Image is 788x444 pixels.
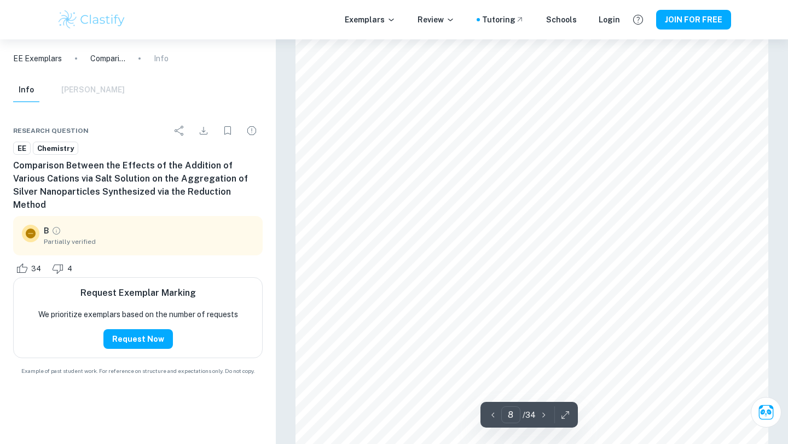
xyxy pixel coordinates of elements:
[13,52,62,65] a: EE Exemplars
[656,10,731,30] button: JOIN FOR FREE
[33,143,78,154] span: Chemistry
[13,367,263,375] span: Example of past student work. For reference on structure and expectations only. Do not copy.
[482,14,524,26] a: Tutoring
[13,126,89,136] span: Research question
[13,142,31,155] a: EE
[51,226,61,236] a: Grade partially verified
[38,308,238,320] p: We prioritize exemplars based on the number of requests
[13,260,47,277] div: Like
[154,52,169,65] p: Info
[90,52,125,65] p: Comparison Between the Effects of the Addition of Various Cations via Salt Solution on the Aggreg...
[57,9,126,31] img: Clastify logo
[25,264,47,274] span: 34
[418,14,455,26] p: Review
[44,237,254,247] span: Partially verified
[546,14,577,26] a: Schools
[241,120,263,142] div: Report issue
[599,14,620,26] a: Login
[217,120,239,142] div: Bookmark
[345,14,396,26] p: Exemplars
[13,159,263,212] h6: Comparison Between the Effects of the Addition of Various Cations via Salt Solution on the Aggreg...
[61,264,78,274] span: 4
[80,287,196,300] h6: Request Exemplar Marking
[103,329,173,349] button: Request Now
[13,78,39,102] button: Info
[169,120,190,142] div: Share
[14,143,30,154] span: EE
[33,142,78,155] a: Chemistry
[629,10,647,29] button: Help and Feedback
[49,260,78,277] div: Dislike
[751,397,781,428] button: Ask Clai
[193,120,215,142] div: Download
[523,409,536,421] p: / 34
[44,225,49,237] p: B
